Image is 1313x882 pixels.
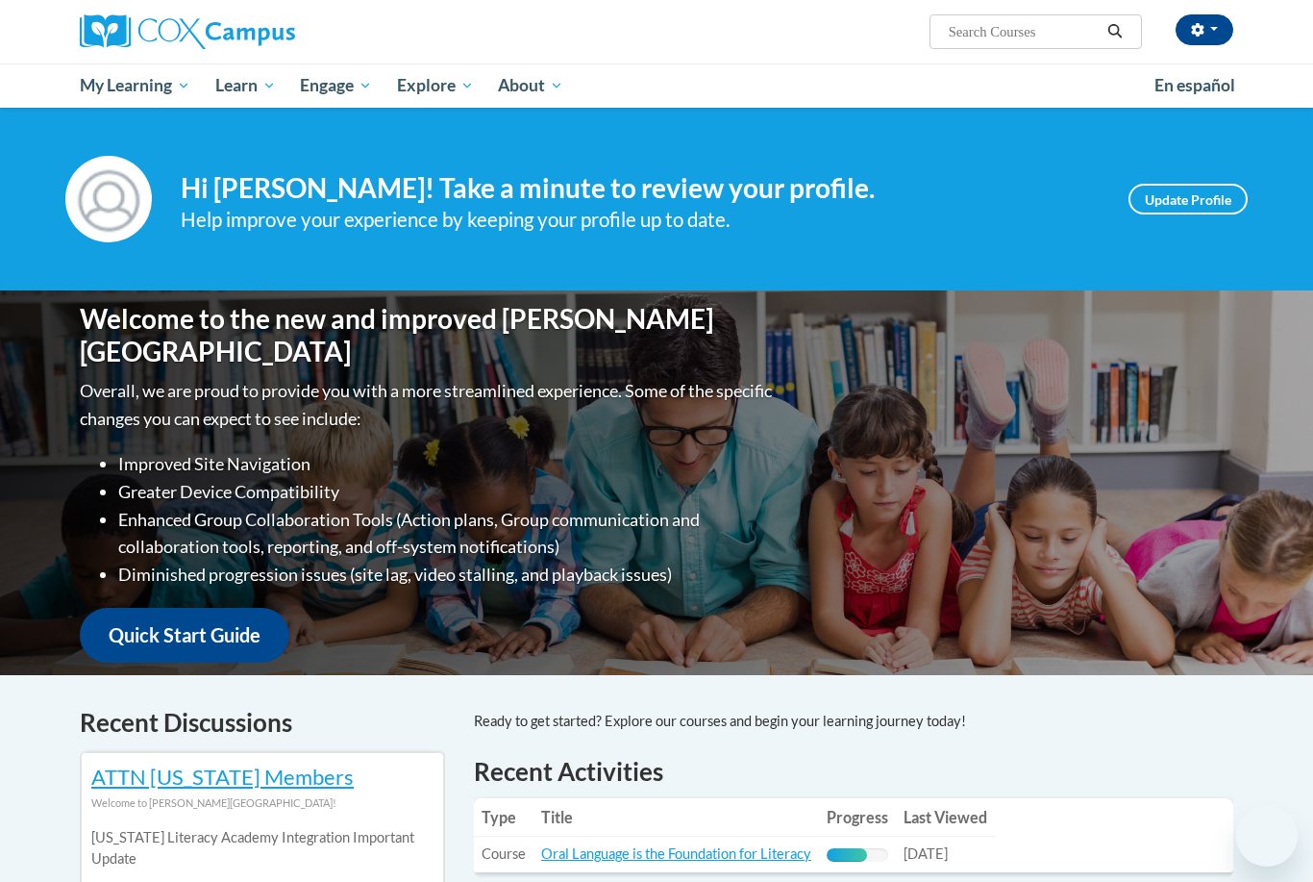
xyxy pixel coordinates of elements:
h4: Hi [PERSON_NAME]! Take a minute to review your profile. [181,172,1100,205]
li: Improved Site Navigation [118,450,777,478]
a: About [486,63,577,108]
p: Overall, we are proud to provide you with a more streamlined experience. Some of the specific cha... [80,377,777,433]
a: ATTN [US_STATE] Members [91,764,354,790]
span: My Learning [80,74,190,97]
div: Progress, % [827,848,867,862]
div: Help improve your experience by keeping your profile up to date. [181,204,1100,236]
img: Profile Image [65,156,152,242]
span: Explore [397,74,474,97]
a: Update Profile [1128,184,1248,214]
img: Cox Campus [80,14,295,49]
th: Progress [819,798,896,837]
th: Title [533,798,819,837]
th: Type [474,798,533,837]
a: En español [1142,65,1248,106]
a: Learn [203,63,288,108]
a: Engage [287,63,384,108]
a: Cox Campus [80,14,445,49]
div: Welcome to [PERSON_NAME][GEOGRAPHIC_DATA]! [91,793,434,814]
h1: Welcome to the new and improved [PERSON_NAME][GEOGRAPHIC_DATA] [80,303,777,367]
li: Greater Device Compatibility [118,478,777,506]
a: My Learning [67,63,203,108]
button: Search [1101,20,1129,43]
span: Course [482,845,526,862]
h1: Recent Activities [474,754,1233,789]
input: Search Courses [947,20,1101,43]
p: [US_STATE] Literacy Academy Integration Important Update [91,827,434,869]
span: En español [1154,75,1235,95]
a: Quick Start Guide [80,608,289,663]
span: About [498,74,563,97]
li: Diminished progression issues (site lag, video stalling, and playback issues) [118,561,777,589]
a: Oral Language is the Foundation for Literacy [541,845,811,862]
h4: Recent Discussions [80,704,445,742]
span: [DATE] [904,845,948,862]
li: Enhanced Group Collaboration Tools (Action plans, Group communication and collaboration tools, re... [118,506,777,562]
span: Engage [300,74,372,97]
div: Main menu [51,63,1262,108]
button: Account Settings [1176,14,1233,45]
th: Last Viewed [896,798,995,837]
iframe: Button to launch messaging window [1236,805,1298,867]
span: Learn [215,74,276,97]
a: Explore [384,63,486,108]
